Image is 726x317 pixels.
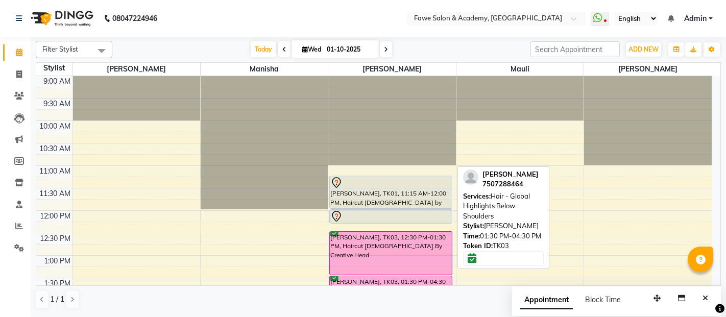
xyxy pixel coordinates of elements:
span: Services: [463,192,491,200]
span: Wed [300,45,324,53]
div: 9:00 AM [41,76,72,87]
div: [PERSON_NAME], TK01, 11:15 AM-12:00 PM, Haircut [DEMOGRAPHIC_DATA] by Creative Head [330,176,452,208]
div: [PERSON_NAME] [463,221,544,231]
span: 1 / 1 [50,294,64,305]
img: logo [26,4,96,33]
div: 12:30 PM [38,233,72,244]
div: [PERSON_NAME], TK03, 12:30 PM-01:30 PM, Haircut [DEMOGRAPHIC_DATA] By Creative Head [330,232,452,275]
div: 10:00 AM [37,121,72,132]
div: 10:30 AM [37,143,72,154]
span: [PERSON_NAME] [73,63,200,76]
span: Time: [463,232,480,240]
b: 08047224946 [112,4,157,33]
span: Stylist: [463,222,484,230]
div: 1:30 PM [42,278,72,289]
span: Today [251,41,276,57]
span: Admin [684,13,707,24]
img: profile [463,169,478,185]
span: Manisha [201,63,328,76]
div: 7507288464 [482,179,539,189]
span: Hair - Global Highlights Below Shoulders [463,192,530,220]
span: Token ID: [463,241,493,250]
span: [PERSON_NAME] [482,170,539,178]
div: TK03 [463,241,544,251]
input: Search Appointment [530,41,620,57]
div: 11:00 AM [37,166,72,177]
div: 1:00 PM [42,256,72,266]
span: Block Time [585,295,621,304]
div: 11:30 AM [37,188,72,199]
span: [PERSON_NAME] [584,63,712,76]
button: Close [698,290,713,306]
span: Appointment [520,291,573,309]
div: Stylist [36,63,72,74]
span: Mauli [456,63,584,76]
span: ADD NEW [628,45,659,53]
div: [PERSON_NAME], TK01, 12:00 PM-12:20 PM, [PERSON_NAME] by Creative Head [330,210,452,223]
div: 9:30 AM [41,99,72,109]
span: Filter Stylist [42,45,78,53]
div: 01:30 PM-04:30 PM [463,231,544,241]
span: [PERSON_NAME] [328,63,455,76]
input: 2025-10-01 [324,42,375,57]
div: 12:00 PM [38,211,72,222]
button: ADD NEW [626,42,661,57]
